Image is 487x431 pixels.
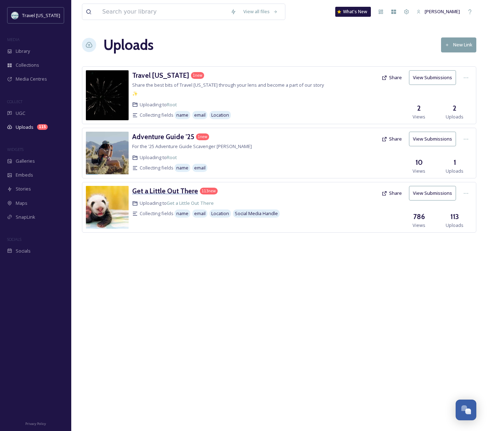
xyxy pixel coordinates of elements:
[211,112,229,118] span: Location
[22,12,60,19] span: Travel [US_STATE]
[378,132,405,146] button: Share
[86,70,129,120] img: 1be2ef1c-651e-486d-9855-80de971c721b.jpg
[417,103,421,113] h3: 2
[86,186,129,229] img: afe3213b-f09d-4049-8ee6-ba2f0d82152d.jpg
[413,222,425,229] span: Views
[194,164,206,171] span: email
[16,76,47,82] span: Media Centres
[132,132,194,142] a: Adventure Guide '25
[25,421,46,426] span: Privacy Policy
[413,113,425,120] span: Views
[378,71,405,85] button: Share
[191,72,204,79] div: 1 new
[409,186,460,201] a: View Submissions
[176,210,188,217] span: name
[335,7,371,17] a: What's New
[446,168,463,174] span: Uploads
[140,154,177,161] span: Uploading to
[132,132,194,141] h3: Adventure Guide '25
[409,70,456,85] button: View Submissions
[132,71,189,80] h3: Travel [US_STATE]
[16,158,35,164] span: Galleries
[456,400,476,420] button: Open Chat
[413,5,463,19] a: [PERSON_NAME]
[103,34,154,56] a: Uploads
[211,210,229,217] span: Location
[140,164,173,171] span: Collecting fields
[132,70,189,81] a: Travel [US_STATE]
[140,112,173,118] span: Collecting fields
[196,133,209,140] div: 1 new
[194,210,206,217] span: email
[132,143,252,149] span: For the '25 Adventure Guide Scavenger [PERSON_NAME]
[425,8,460,15] span: [PERSON_NAME]
[454,157,456,168] h3: 1
[409,70,460,85] a: View Submissions
[16,124,33,131] span: Uploads
[235,210,278,217] span: Social Media Handle
[16,186,31,192] span: Stories
[409,186,456,201] button: View Submissions
[140,101,177,108] span: Uploading to
[86,132,129,174] img: 1b299610-b647-473d-aeb9-aa8866226911.jpg
[7,37,20,42] span: MEDIA
[176,112,188,118] span: name
[16,200,27,207] span: Maps
[7,237,21,242] span: SOCIALS
[132,186,198,196] a: Get a Little Out There
[11,12,19,19] img: download.jpeg
[7,147,24,152] span: WIDGETS
[194,112,206,118] span: email
[446,113,463,120] span: Uploads
[140,210,173,217] span: Collecting fields
[409,132,456,146] button: View Submissions
[16,62,39,69] span: Collections
[240,5,281,19] a: View all files
[167,200,214,206] a: Get a Little Out There
[16,172,33,178] span: Embeds
[99,4,227,20] input: Search your library
[132,82,324,97] span: Share the best bits of Travel [US_STATE] through your lens and become a part of our story ✨
[415,157,423,168] h3: 10
[25,419,46,427] a: Privacy Policy
[453,103,456,113] h3: 2
[16,248,31,254] span: Socials
[167,154,177,161] a: Root
[450,212,459,222] h3: 113
[167,101,177,108] a: Root
[16,110,25,117] span: UGC
[140,200,214,207] span: Uploading to
[446,222,463,229] span: Uploads
[16,214,35,220] span: SnapLink
[413,212,425,222] h3: 786
[132,187,198,195] h3: Get a Little Out There
[7,99,22,104] span: COLLECT
[37,124,48,130] div: 115
[176,164,188,171] span: name
[413,168,425,174] span: Views
[200,188,218,194] div: 113 new
[378,186,405,200] button: Share
[16,48,30,55] span: Library
[441,37,476,52] button: New Link
[409,132,460,146] a: View Submissions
